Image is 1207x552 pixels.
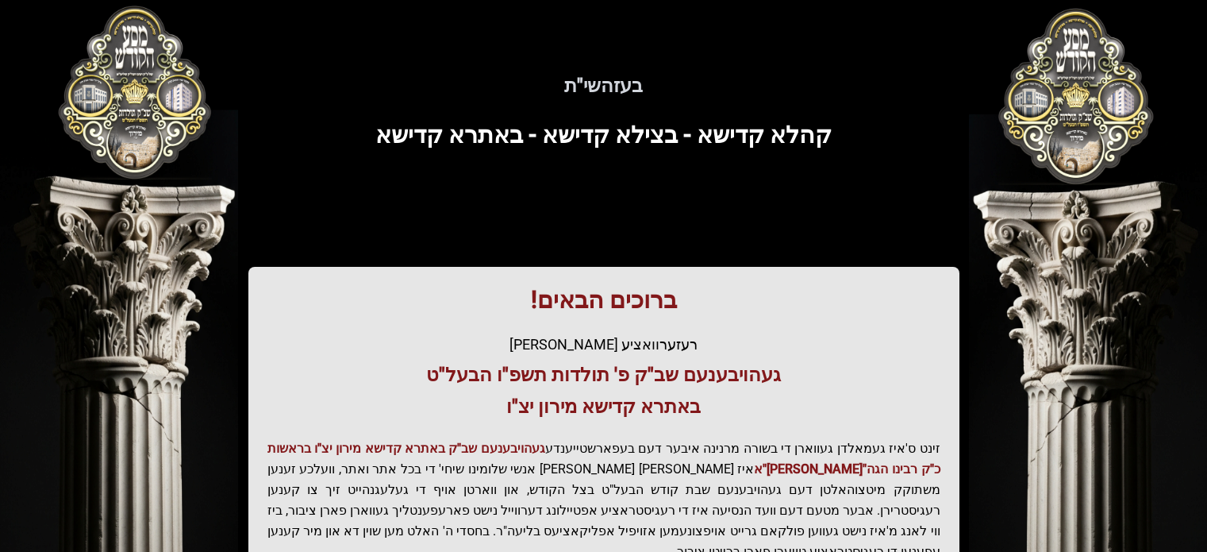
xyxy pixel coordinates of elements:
[267,394,940,419] h3: באתרא קדישא מירון יצ"ו
[267,362,940,388] h3: געהויבענעם שב"ק פ' תולדות תשפ"ו הבעל"ט
[267,334,940,356] div: רעזערוואציע [PERSON_NAME]
[121,73,1086,98] h5: בעזהשי"ת
[267,441,940,477] span: געהויבענעם שב"ק באתרא קדישא מירון יצ"ו בראשות כ"ק רבינו הגה"[PERSON_NAME]"א
[267,286,940,315] h1: ברוכים הבאים!
[375,121,832,149] span: קהלא קדישא - בצילא קדישא - באתרא קדישא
